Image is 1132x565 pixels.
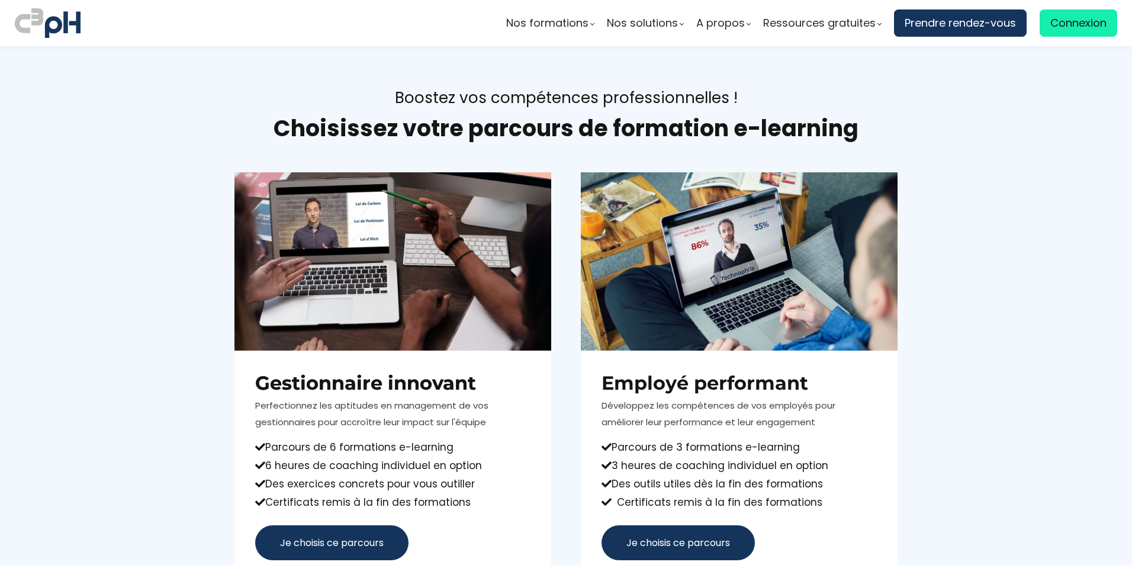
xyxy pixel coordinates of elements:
div: Des exercices concrets pour vous outiller [255,476,530,492]
div: Boostez vos compétences professionnelles ! [234,88,898,108]
div: Certificats remis à la fin des formations [255,494,530,511]
div: Certificats remis à la fin des formations [602,494,877,511]
a: Connexion [1040,9,1117,37]
span: Nos solutions [607,14,678,32]
span: Ressources gratuites [763,14,876,32]
span: Je choisis ce parcours [626,535,730,550]
span: Nos formations [506,14,588,32]
img: logo C3PH [15,6,81,40]
span: Développez les compétences de vos employés pour améliorer leur performance et leur engagement [602,399,835,428]
div: 6 heures de coaching individuel en option [255,457,530,474]
h1: Choisissez votre parcours de formation e-learning [234,114,898,143]
span: Je choisis ce parcours [280,535,384,550]
div: Des outils utiles dès la fin des formations [602,476,877,492]
strong: Employé performant [602,371,808,394]
button: Je choisis ce parcours [602,525,755,560]
button: Je choisis ce parcours [255,525,409,560]
span: Perfectionnez les aptitudes en management de vos gestionnaires pour accroître leur impact sur l'é... [255,399,488,428]
span: Connexion [1050,14,1107,32]
b: Gestionnaire innovant [255,371,476,394]
div: Parcours de 3 formations e-learning [602,439,877,455]
span: A propos [696,14,745,32]
span: Prendre rendez-vous [905,14,1016,32]
div: 3 heures de coaching individuel en option [602,457,877,474]
div: Parcours de 6 formations e-learning [255,439,530,455]
a: Prendre rendez-vous [894,9,1027,37]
